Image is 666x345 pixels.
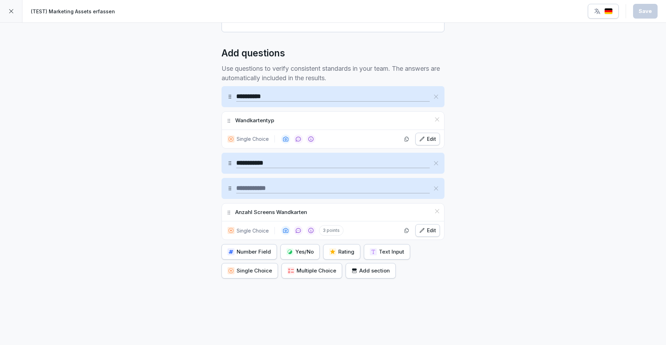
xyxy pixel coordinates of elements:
p: Single Choice [237,227,269,234]
button: Single Choice [222,263,278,278]
div: Single Choice [227,267,272,275]
button: Save [633,4,658,19]
div: Add section [352,267,390,275]
div: Edit [419,135,436,143]
div: Yes/No [286,248,314,256]
p: (TEST) Marketing Assets erfassen [31,8,115,15]
p: Wandkartentyp [235,117,274,125]
div: Save [639,7,652,15]
div: Multiple Choice [287,267,336,275]
h2: Add questions [222,46,285,60]
button: Yes/No [280,244,320,260]
button: Add section [346,263,396,278]
div: Text Input [370,248,404,256]
button: Edit [415,133,440,145]
button: Rating [323,244,360,260]
p: Use questions to verify consistent standards in your team. The answers are automatically included... [222,64,444,83]
div: Number Field [227,248,271,256]
button: Number Field [222,244,277,260]
p: Single Choice [237,135,269,143]
div: Edit [419,227,436,234]
div: Rating [329,248,354,256]
img: de.svg [604,8,613,15]
button: Text Input [364,244,410,260]
p: Anzahl Screens Wandkarten [235,208,307,216]
button: Multiple Choice [281,263,342,278]
button: Edit [415,224,440,237]
p: 3 points [319,225,344,236]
